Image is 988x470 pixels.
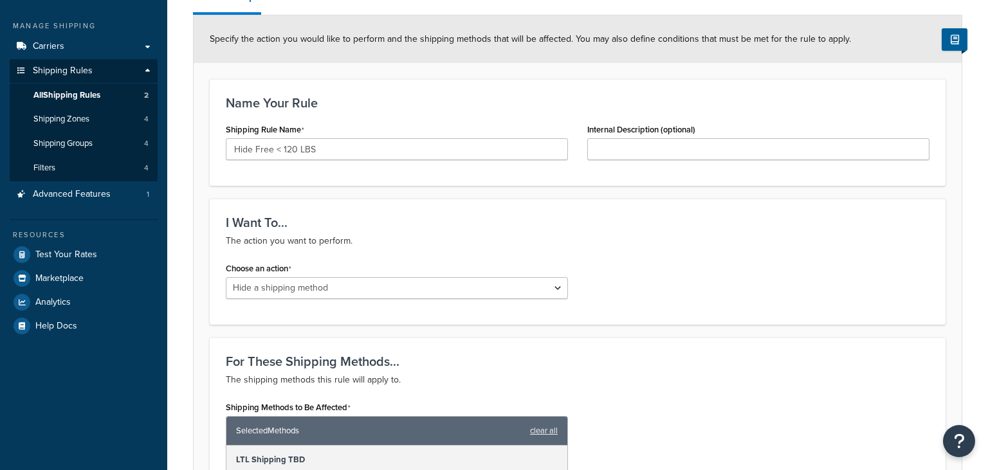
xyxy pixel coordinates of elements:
a: Shipping Groups4 [10,132,158,156]
span: Advanced Features [33,189,111,200]
span: Marketplace [35,273,84,284]
h3: Name Your Rule [226,96,929,110]
a: Shipping Zones4 [10,107,158,131]
span: Filters [33,163,55,174]
span: 4 [144,163,149,174]
span: 1 [147,189,149,200]
span: Selected Methods [236,422,524,440]
span: Shipping Groups [33,138,93,149]
a: Filters4 [10,156,158,180]
h3: For These Shipping Methods... [226,354,929,368]
span: Shipping Rules [33,66,93,77]
span: 2 [144,90,149,101]
p: The action you want to perform. [226,233,929,249]
span: All Shipping Rules [33,90,100,101]
h3: I Want To... [226,215,929,230]
span: Specify the action you would like to perform and the shipping methods that will be affected. You ... [210,32,851,46]
button: Open Resource Center [943,425,975,457]
a: AllShipping Rules2 [10,84,158,107]
li: Advanced Features [10,183,158,206]
label: Internal Description (optional) [587,125,695,134]
span: Help Docs [35,321,77,332]
a: Advanced Features1 [10,183,158,206]
span: Test Your Rates [35,249,97,260]
li: Filters [10,156,158,180]
span: Shipping Zones [33,114,89,125]
span: Carriers [33,41,64,52]
a: Carriers [10,35,158,59]
div: Manage Shipping [10,21,158,32]
span: 4 [144,138,149,149]
a: Test Your Rates [10,243,158,266]
a: Help Docs [10,314,158,338]
a: clear all [530,422,558,440]
span: Analytics [35,297,71,308]
li: Shipping Rules [10,59,158,181]
div: Resources [10,230,158,240]
p: The shipping methods this rule will apply to. [226,372,929,388]
a: Analytics [10,291,158,314]
label: Choose an action [226,264,291,274]
a: Marketplace [10,267,158,290]
a: Shipping Rules [10,59,158,83]
li: Shipping Zones [10,107,158,131]
li: Shipping Groups [10,132,158,156]
button: Show Help Docs [942,28,967,51]
label: Shipping Methods to Be Affected [226,402,351,413]
label: Shipping Rule Name [226,125,304,135]
span: 4 [144,114,149,125]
